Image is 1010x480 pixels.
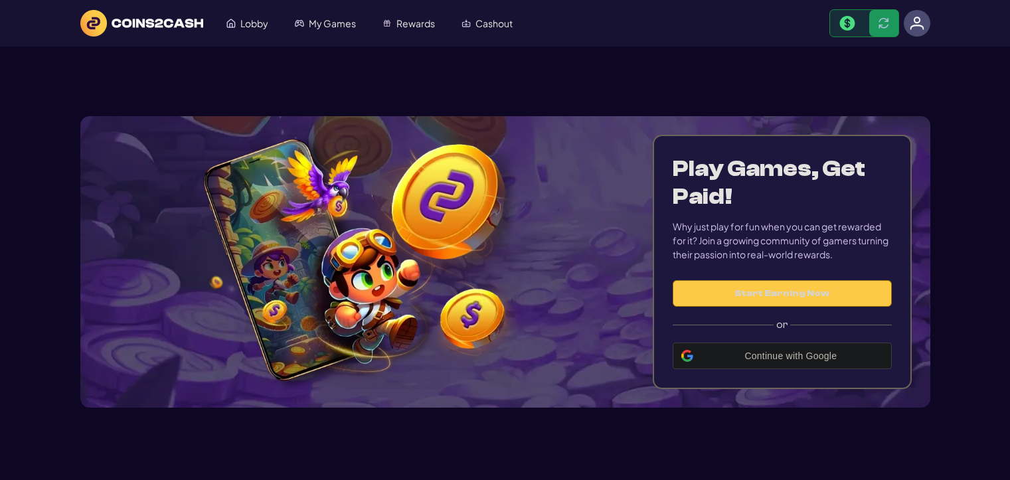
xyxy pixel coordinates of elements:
span: Lobby [240,19,268,28]
a: Cashout [448,11,526,36]
div: Continue with Google [673,343,892,369]
a: Lobby [213,11,282,36]
label: or [673,307,891,343]
img: My Games [295,19,304,28]
img: logo text [80,10,203,37]
span: Cashout [475,19,513,28]
img: Lobby [226,19,236,28]
a: Rewards [369,11,448,36]
span: Rewards [396,19,435,28]
img: Rewards [382,19,392,28]
button: Start Earning Now [673,280,891,307]
h1: Play Games, Get Paid! [673,155,891,210]
span: Continue with Google [699,351,883,361]
a: My Games [282,11,369,36]
img: Cashout [462,19,471,28]
img: avatar [910,16,924,31]
img: Money Bill [839,16,855,31]
div: Why just play for fun when you can get rewarded for it? Join a growing community of gamers turnin... [673,220,891,262]
span: My Games [309,19,356,28]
